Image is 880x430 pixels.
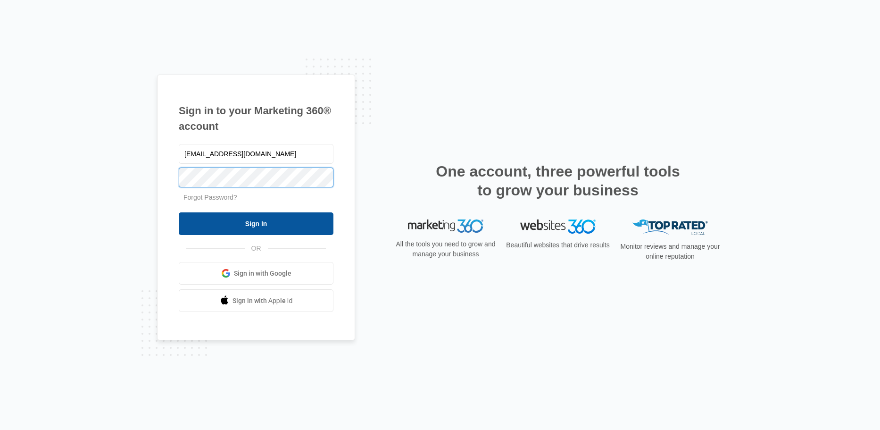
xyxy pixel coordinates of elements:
span: Sign in with Google [234,269,291,278]
span: Sign in with Apple Id [232,296,293,306]
a: Forgot Password? [183,194,237,201]
img: Top Rated Local [632,219,708,235]
p: All the tools you need to grow and manage your business [393,239,498,259]
a: Sign in with Google [179,262,333,285]
a: Sign in with Apple Id [179,289,333,312]
img: Websites 360 [520,219,596,233]
span: OR [245,244,268,253]
h1: Sign in to your Marketing 360® account [179,103,333,134]
p: Monitor reviews and manage your online reputation [617,242,723,261]
input: Email [179,144,333,164]
h2: One account, three powerful tools to grow your business [433,162,683,200]
p: Beautiful websites that drive results [505,240,611,250]
img: Marketing 360 [408,219,483,233]
input: Sign In [179,212,333,235]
